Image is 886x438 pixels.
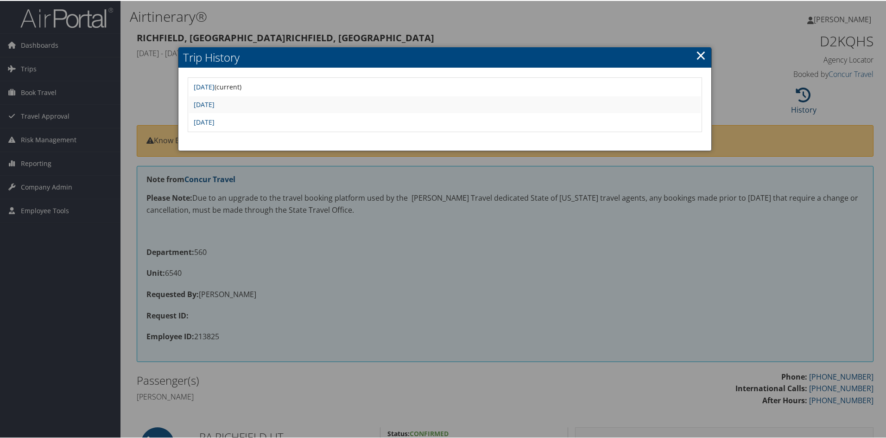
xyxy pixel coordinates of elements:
a: [DATE] [194,117,215,126]
h2: Trip History [178,46,711,67]
td: (current) [189,78,701,95]
a: [DATE] [194,82,215,90]
a: [DATE] [194,99,215,108]
a: × [696,45,706,63]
